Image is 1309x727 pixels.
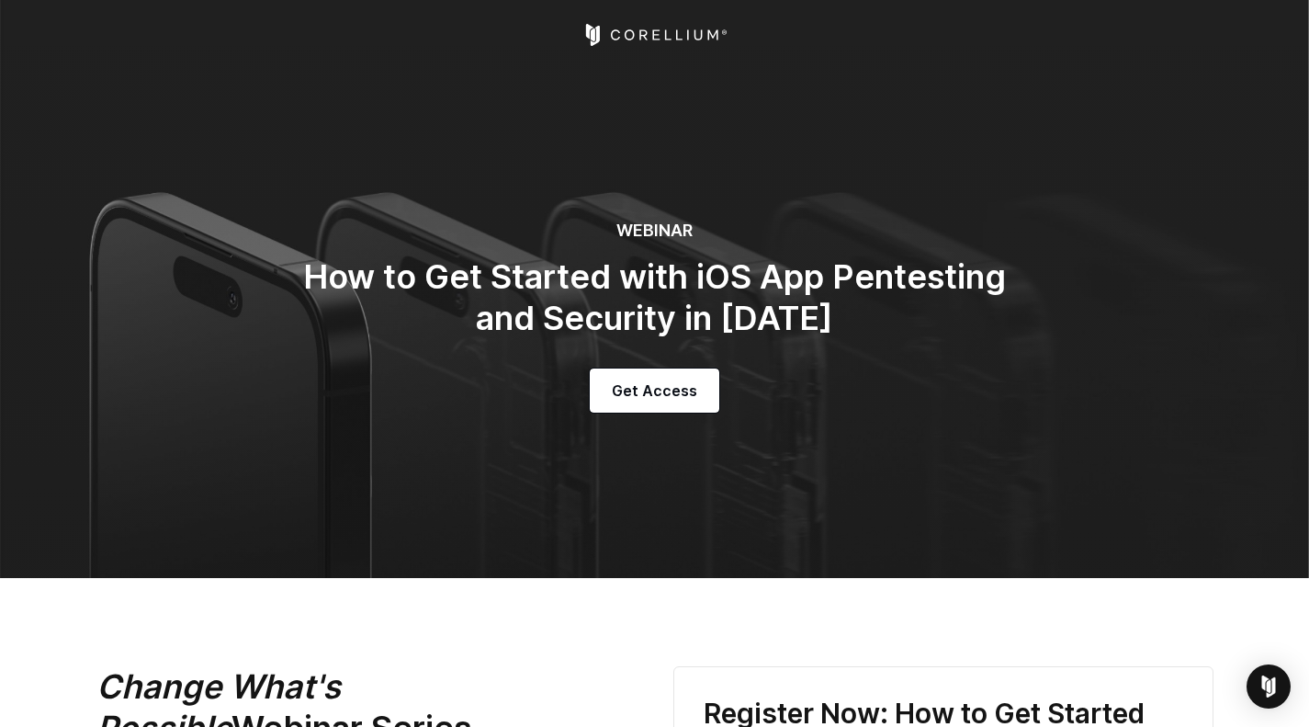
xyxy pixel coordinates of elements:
[1247,665,1291,709] div: Open Intercom Messenger
[288,221,1022,242] h6: WEBINAR
[581,24,728,46] a: Corellium Home
[612,380,697,402] span: Get Access
[288,256,1022,339] h2: How to Get Started with iOS App Pentesting and Security in [DATE]
[590,369,719,413] a: Get Access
